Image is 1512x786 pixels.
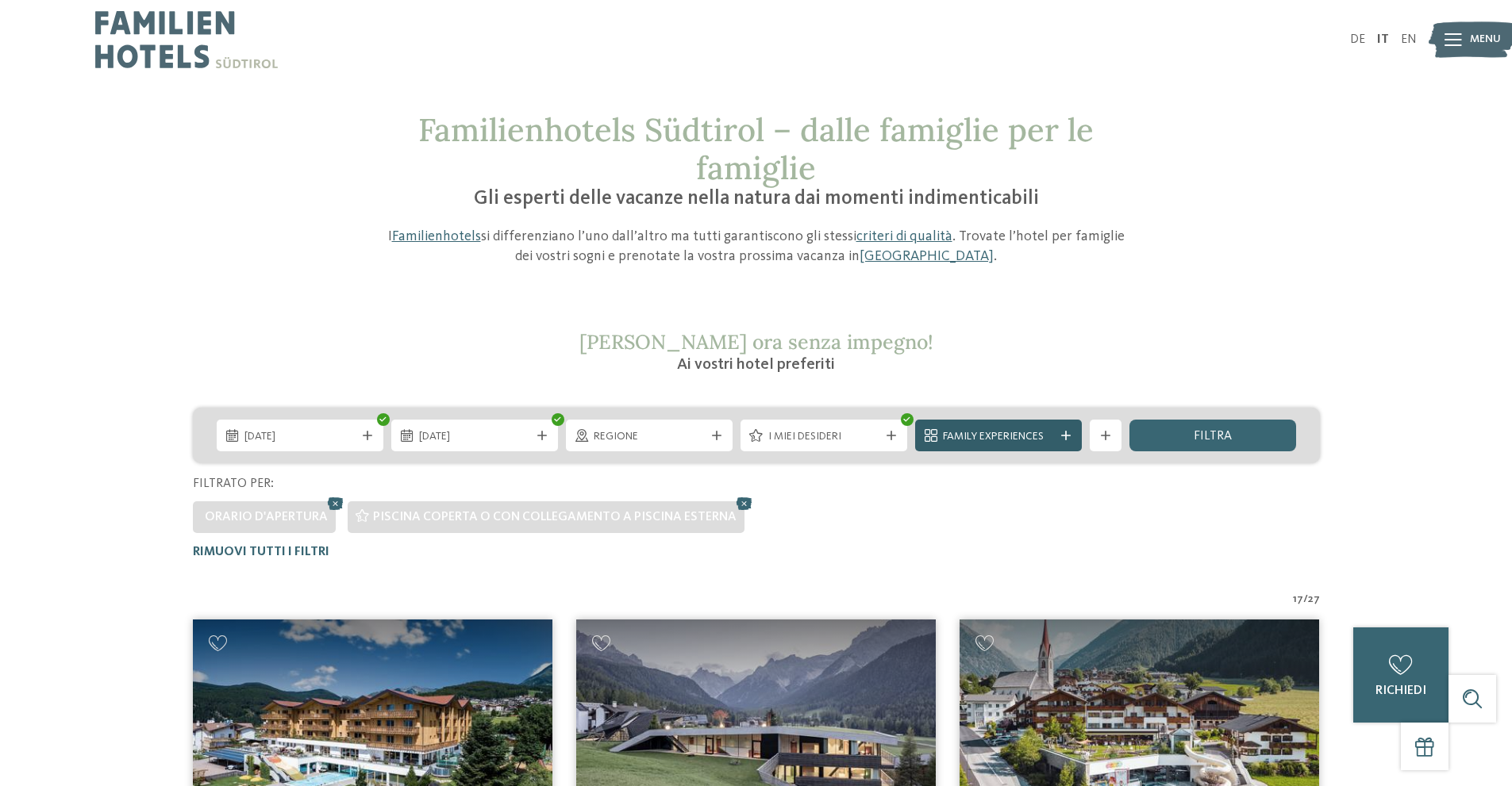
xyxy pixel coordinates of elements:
[677,357,835,373] span: Ai vostri hotel preferiti
[1303,592,1308,608] span: /
[1194,430,1232,443] span: filtra
[1350,33,1365,46] a: DE
[579,329,933,355] span: [PERSON_NAME] ora senza impegno!
[856,229,952,243] a: criteri di qualità
[474,189,1039,209] span: Gli esperti delle vacanze nella natura dai momenti indimenticabili
[392,229,481,243] a: Familienhotels
[943,429,1054,445] span: Family Experiences
[193,546,329,558] span: Rimuovi tutti i filtri
[193,477,274,490] span: Filtrato per:
[379,227,1133,266] p: I si differenziano l’uno dall’altro ma tutti garantiscono gli stessi . Trovate l’hotel per famigl...
[205,511,328,523] span: Orario d'apertura
[1353,627,1449,723] a: richiedi
[1293,592,1303,608] span: 17
[1401,33,1417,46] a: EN
[860,249,994,263] a: [GEOGRAPHIC_DATA]
[419,429,530,445] span: [DATE]
[1377,33,1389,46] a: IT
[768,429,879,445] span: I miei desideri
[373,511,737,523] span: Piscina coperta o con collegamento a piscina esterna
[1375,684,1426,697] span: richiedi
[594,429,705,445] span: Regione
[1308,592,1320,608] span: 27
[418,109,1094,188] span: Familienhotels Südtirol – dalle famiglie per le famiglie
[244,429,356,445] span: [DATE]
[1470,32,1501,48] span: Menu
